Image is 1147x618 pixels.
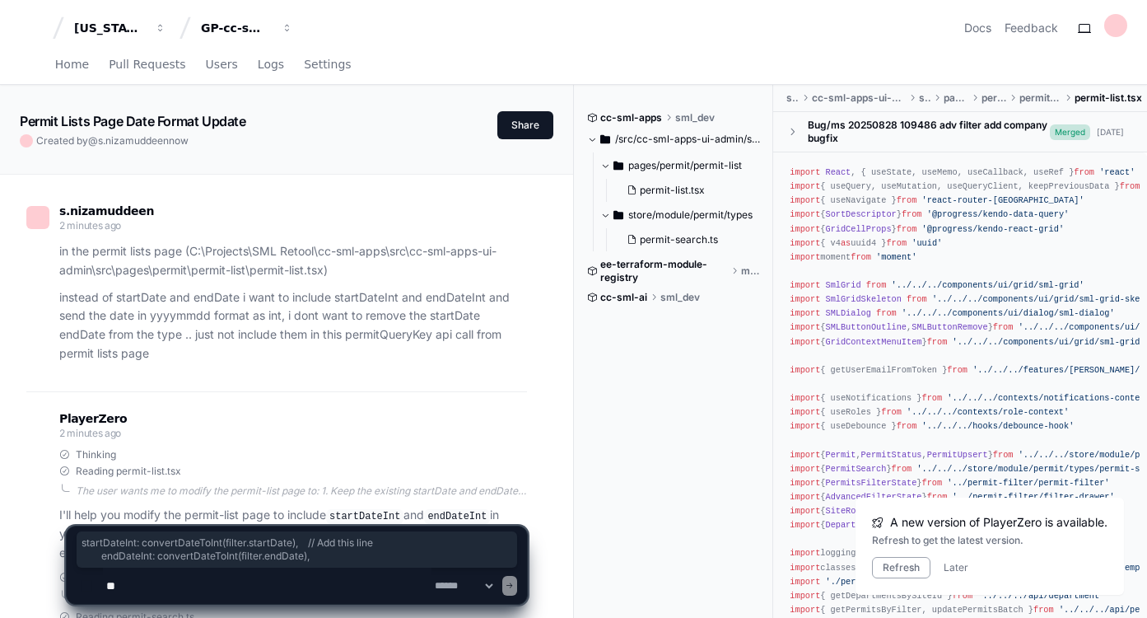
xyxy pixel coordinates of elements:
span: main [741,265,762,278]
span: from [897,421,917,431]
span: cc-sml-ai [600,291,647,304]
span: import [790,407,820,417]
span: permit-search.ts [640,233,718,246]
a: Home [55,46,89,84]
span: startDateInt: convertDateToInt(filter.startDate), // Add this line endDateInt: convertDateToInt(f... [82,536,512,563]
div: [US_STATE] Pacific [74,20,145,36]
span: Logs [258,59,284,69]
span: import [790,252,820,262]
span: from [851,252,871,262]
span: '../../../components/ui/grid/sml-grid' [892,280,1084,290]
span: '@progress/kendo-react-grid' [922,224,1065,234]
span: '../permit-filter/permit-filter' [947,478,1109,488]
span: SortDescriptor [825,209,896,219]
button: store/module/permit/types [600,202,762,228]
span: Reading permit-list.tsx [76,465,181,478]
svg: Directory [600,129,610,149]
span: PlayerZero [59,414,127,424]
span: import [790,365,820,375]
span: sml_dev [675,111,715,124]
span: import [790,450,820,460]
span: from [993,450,1014,460]
span: SMLButtonOutline [825,322,907,332]
div: Bug/ms 20250828 109486 adv filter add company bugfix [808,119,1050,145]
span: PermitUpsert [927,450,988,460]
span: import [790,238,820,248]
span: import [790,294,820,304]
span: permit-list.tsx [1075,91,1142,105]
span: A new version of PlayerZero is available. [890,514,1107,531]
span: import [790,224,820,234]
span: from [927,492,948,502]
span: from [927,337,948,347]
span: from [947,365,967,375]
svg: Directory [613,205,623,225]
span: React [825,167,851,177]
a: Pull Requests [109,46,185,84]
span: 'moment' [876,252,916,262]
span: from [922,393,943,403]
button: permit-search.ts [620,228,752,251]
span: src [919,91,931,105]
span: cc-sml-apps [600,111,662,124]
span: SMLDialog [825,308,870,318]
span: import [790,393,820,403]
span: from [892,464,912,474]
span: import [790,492,820,502]
a: Settings [304,46,351,84]
span: @ [88,134,98,147]
span: from [886,238,907,248]
span: 2 minutes ago [59,427,121,439]
span: as [841,238,851,248]
span: PermitStatus [861,450,922,460]
span: from [902,209,922,219]
span: '../../../contexts/role-context' [907,407,1069,417]
span: from [1120,181,1140,191]
p: instead of startDate and endDate i want to include startDateInt and endDateInt and send the date ... [59,288,527,363]
button: Refresh [872,557,930,578]
span: import [790,322,820,332]
span: GridCellProps [825,224,891,234]
div: The user wants me to modify the permit-list page to: 1. Keep the existing startDate and endDate i... [76,485,527,498]
span: Settings [304,59,351,69]
button: Share [497,111,553,139]
span: permit [981,91,1006,105]
div: GP-cc-sml-apps [201,20,272,36]
span: s.nizamuddeen [98,134,169,147]
button: Feedback [1005,20,1058,36]
span: pages/permit/permit-list [628,159,742,172]
span: import [790,308,820,318]
span: GridContextMenuItem [825,337,921,347]
span: SmlGrid [825,280,860,290]
app-text-character-animate: Permit Lists Page Date Format Update [20,113,246,129]
span: permit-list [1019,91,1061,105]
span: /src/cc-sml-apps-ui-admin/src [615,133,762,146]
a: Users [206,46,238,84]
svg: Directory [613,156,623,176]
span: '../../../components/ui/dialog/sml-dialog' [902,308,1115,318]
span: '../permit-filter/filter-drawer' [953,492,1115,502]
span: '../../../hooks/debounce-hook' [922,421,1075,431]
span: Created by [36,134,189,147]
span: from [881,407,902,417]
button: permit-list.tsx [620,179,752,202]
span: now [169,134,189,147]
span: src [786,91,799,105]
span: import [790,464,820,474]
span: SmlGridSkeleton [825,294,901,304]
span: 2 minutes ago [59,219,121,232]
button: /src/cc-sml-apps-ui-admin/src [587,126,762,152]
span: 'react' [1099,167,1135,177]
span: AdvancedFilterState [825,492,921,502]
span: import [790,181,820,191]
a: Docs [964,20,991,36]
span: import [790,280,820,290]
button: GP-cc-sml-apps [194,13,300,43]
span: from [907,294,927,304]
span: import [790,167,820,177]
span: from [897,195,917,205]
div: [DATE] [1097,126,1124,138]
span: from [922,478,943,488]
span: Merged [1050,124,1090,140]
span: 'uuid' [912,238,942,248]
